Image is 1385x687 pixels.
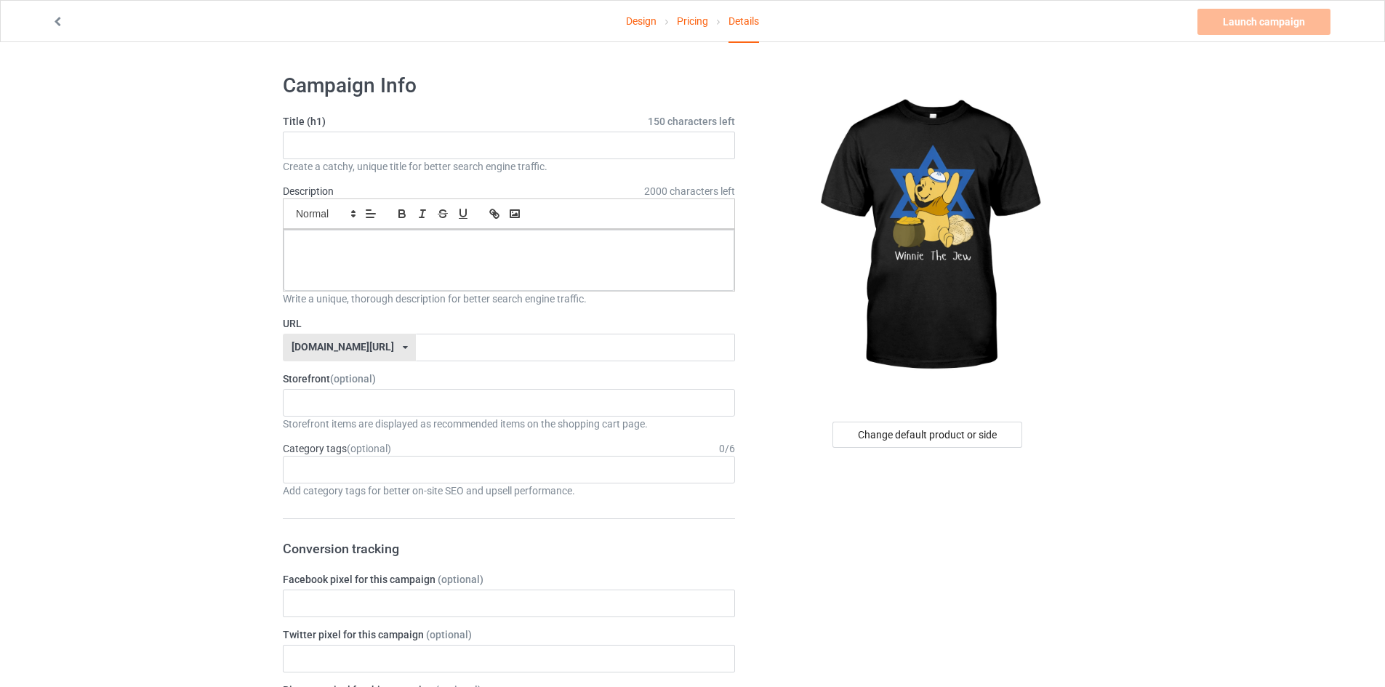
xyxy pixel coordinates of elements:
[648,114,735,129] span: 150 characters left
[283,627,735,642] label: Twitter pixel for this campaign
[330,373,376,385] span: (optional)
[626,1,657,41] a: Design
[347,443,391,454] span: (optional)
[283,316,735,331] label: URL
[728,1,759,43] div: Details
[283,483,735,498] div: Add category tags for better on-site SEO and upsell performance.
[283,159,735,174] div: Create a catchy, unique title for better search engine traffic.
[438,574,483,585] span: (optional)
[283,73,735,99] h1: Campaign Info
[292,342,394,352] div: [DOMAIN_NAME][URL]
[426,629,472,640] span: (optional)
[832,422,1022,448] div: Change default product or side
[283,185,334,197] label: Description
[283,417,735,431] div: Storefront items are displayed as recommended items on the shopping cart page.
[644,184,735,198] span: 2000 characters left
[283,540,735,557] h3: Conversion tracking
[283,371,735,386] label: Storefront
[283,114,735,129] label: Title (h1)
[283,441,391,456] label: Category tags
[677,1,708,41] a: Pricing
[283,292,735,306] div: Write a unique, thorough description for better search engine traffic.
[719,441,735,456] div: 0 / 6
[283,572,735,587] label: Facebook pixel for this campaign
